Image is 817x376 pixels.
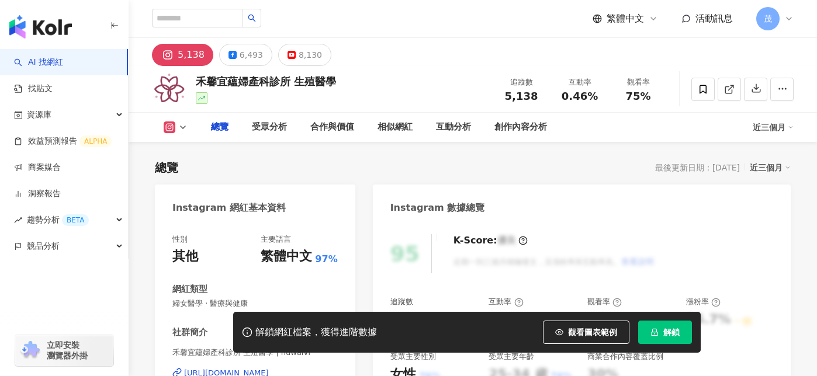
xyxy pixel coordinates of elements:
[62,214,89,226] div: BETA
[261,234,291,245] div: 主要語言
[499,76,543,88] div: 追蹤數
[315,253,337,266] span: 97%
[453,234,528,247] div: K-Score :
[252,120,287,134] div: 受眾分析
[178,47,205,63] div: 5,138
[152,72,187,107] img: KOL Avatar
[378,120,413,134] div: 相似網紅
[587,297,622,307] div: 觀看率
[390,311,431,329] div: 5,138
[172,248,198,266] div: 其他
[695,13,733,24] span: 活動訊息
[14,135,112,147] a: 效益預測報告ALPHA
[663,328,680,337] span: 解鎖
[261,248,312,266] div: 繁體中文
[14,162,61,173] a: 商案媒合
[27,207,89,233] span: 趨勢分析
[625,90,650,102] span: 75%
[489,311,533,329] div: 0.46%
[14,83,53,95] a: 找貼文
[47,340,88,361] span: 立即安裝 瀏覽器外掛
[489,351,534,362] div: 受眾主要年齡
[211,120,229,134] div: 總覽
[655,163,740,172] div: 最後更新日期：[DATE]
[240,47,263,63] div: 6,493
[14,57,63,68] a: searchAI 找網紅
[587,351,663,362] div: 商業合作內容覆蓋比例
[750,160,791,175] div: 近三個月
[310,120,354,134] div: 合作與價值
[436,120,471,134] div: 互動分析
[638,321,692,344] button: 解鎖
[172,283,207,295] div: 網紅類型
[650,328,659,336] span: lock
[14,216,22,224] span: rise
[19,341,41,360] img: chrome extension
[543,321,629,344] button: 觀看圖表範例
[14,188,61,200] a: 洞察報告
[764,12,772,25] span: 茂
[607,12,644,25] span: 繁體中文
[278,44,331,66] button: 8,130
[753,118,794,137] div: 近三個月
[172,298,338,309] span: 婦女醫學 · 醫療與健康
[155,159,178,176] div: 總覽
[390,297,413,307] div: 追蹤數
[562,90,598,102] span: 0.46%
[172,201,286,214] div: Instagram 網紅基本資料
[219,44,272,66] button: 6,493
[494,120,547,134] div: 創作內容分析
[172,234,188,245] div: 性別
[248,14,256,22] span: search
[505,90,538,102] span: 5,138
[152,44,213,66] button: 5,138
[299,47,322,63] div: 8,130
[568,328,617,337] span: 觀看圖表範例
[390,351,436,362] div: 受眾主要性別
[172,347,338,358] span: 禾馨宜蘊婦產科診所 生殖醫學 | nuwaivf
[196,74,336,89] div: 禾馨宜蘊婦產科診所 生殖醫學
[255,326,377,339] div: 解鎖網紅檔案，獲得進階數據
[587,311,618,329] div: 75%
[27,102,51,128] span: 資源庫
[390,201,485,214] div: Instagram 數據總覽
[558,76,602,88] div: 互動率
[27,233,60,259] span: 競品分析
[9,15,72,39] img: logo
[15,335,113,366] a: chrome extension立即安裝 瀏覽器外掛
[616,76,660,88] div: 觀看率
[489,297,523,307] div: 互動率
[686,297,721,307] div: 漲粉率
